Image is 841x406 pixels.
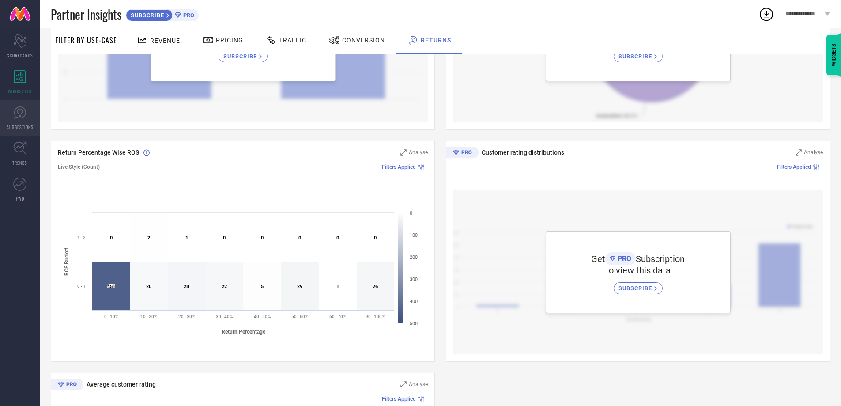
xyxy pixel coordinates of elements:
span: Filter By Use-Case [55,35,117,46]
text: 500 [410,321,418,326]
text: 20 [146,284,151,289]
text: 29 [297,284,302,289]
span: Live Style (Count) [58,164,100,170]
text: 0 [110,235,113,241]
text: 50 - 60% [291,314,308,319]
span: SUGGESTIONS [7,124,34,130]
text: 1 [185,235,188,241]
a: SUBSCRIBE [614,276,663,294]
text: 40 - 50% [254,314,271,319]
text: 300 [410,277,418,282]
span: | [426,164,428,170]
span: Analyse [804,149,823,156]
svg: Zoom [400,381,407,387]
span: Traffic [279,37,306,44]
text: 0 - 10% [104,314,118,319]
text: 10 - 20% [140,314,157,319]
tspan: ROS Bucket [64,247,70,275]
text: 60 - 70% [329,314,346,319]
text: 1 [336,284,339,289]
text: 0 [374,235,377,241]
text: 451 [107,284,115,289]
span: | [426,396,428,402]
span: SUBSCRIBE [618,285,654,292]
span: | [822,164,823,170]
span: PRO [181,12,194,19]
span: Partner Insights [51,5,121,23]
span: Analyse [409,149,428,156]
text: 0 [223,235,226,241]
span: TRENDS [12,159,27,166]
span: SUBSCRIBE [618,53,654,60]
span: Average customer rating [87,381,156,388]
span: Analyse [409,381,428,387]
text: 26 [373,284,378,289]
a: SUBSCRIBEPRO [126,7,199,21]
text: 0 [261,235,264,241]
span: SUBSCRIBE [126,12,166,19]
svg: Zoom [400,149,407,156]
text: 200 [410,254,418,260]
div: Premium [446,147,479,160]
span: Filters Applied [382,164,416,170]
span: WORKSPACE [8,88,32,95]
span: to view this data [606,265,671,276]
text: 0 [298,235,301,241]
text: 400 [410,299,418,304]
span: PRO [615,254,631,263]
span: Filters Applied [777,164,811,170]
text: 90 - 100% [366,314,385,319]
span: Conversion [342,37,385,44]
div: Open download list [758,6,774,22]
tspan: Return Percentage [222,329,266,335]
span: FWD [16,195,24,202]
text: 100 [410,232,418,238]
text: 0 [336,235,339,241]
text: 30 - 40% [216,314,233,319]
text: 22 [222,284,227,289]
span: Filters Applied [382,396,416,402]
span: SUBSCRIBE [223,53,259,60]
text: 20 - 30% [178,314,195,319]
span: SCORECARDS [7,52,33,59]
text: 28 [184,284,189,289]
span: Customer rating distributions [482,149,564,156]
span: Pricing [216,37,243,44]
span: Revenue [150,37,180,44]
text: 2 [147,235,150,241]
text: 1 - 2 [77,235,86,240]
span: Get [591,254,605,264]
span: Return Percentage Wise ROS [58,149,139,156]
svg: Zoom [796,149,802,156]
text: 0 - 1 [77,284,86,288]
div: Premium [51,379,83,392]
text: 5 [261,284,264,289]
span: Subscription [636,254,685,264]
span: Returns [421,37,451,44]
text: 0 [410,210,412,216]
